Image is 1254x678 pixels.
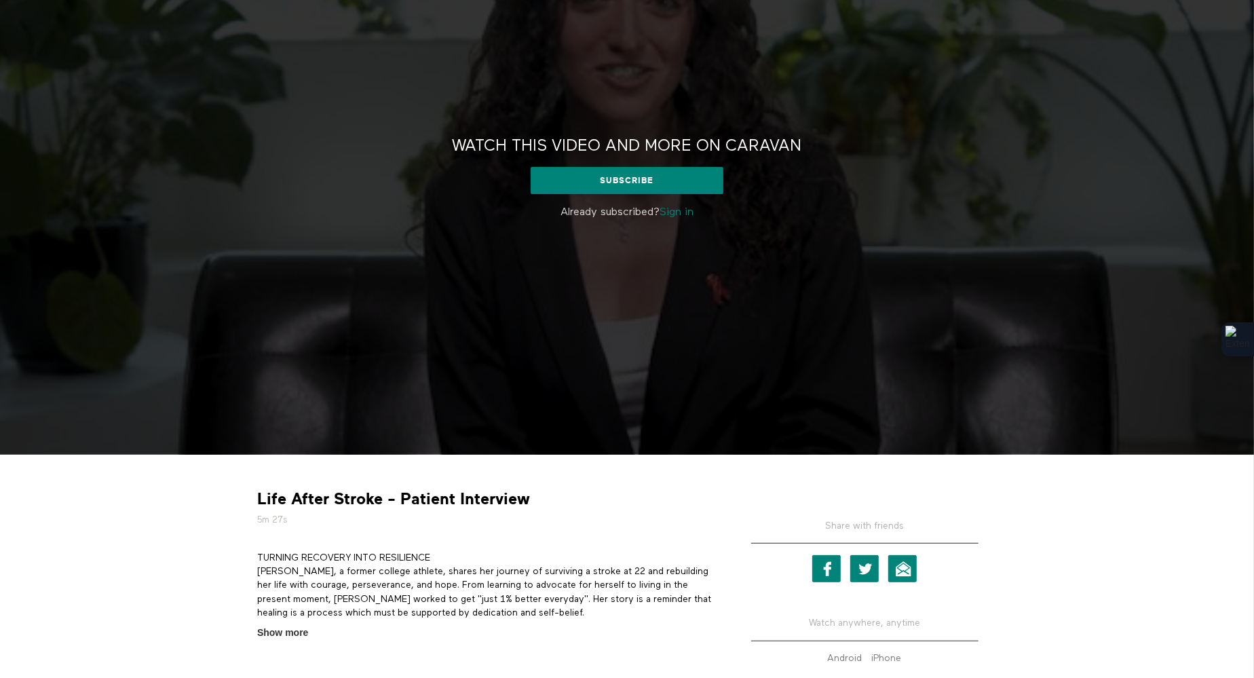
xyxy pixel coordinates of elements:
[257,489,530,510] strong: Life After Stroke - Patient Interview
[872,654,902,663] strong: iPhone
[427,204,827,221] p: Already subscribed?
[453,136,802,157] h2: Watch this video and more on CARAVAN
[888,555,917,582] a: Email
[531,167,723,194] a: Subscribe
[850,555,879,582] a: Twitter
[828,654,862,663] strong: Android
[660,207,693,218] a: Sign in
[257,513,712,527] h5: 5m 27s
[257,551,712,620] p: TURNING RECOVERY INTO RESILIENCE [PERSON_NAME], a former college athlete, shares her journey of s...
[824,654,866,663] a: Android
[812,555,841,582] a: Facebook
[257,626,308,640] span: Show more
[751,519,978,544] h5: Share with friends
[1225,326,1250,353] img: Extension Icon
[869,654,905,663] a: iPhone
[751,606,978,641] h5: Watch anywhere, anytime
